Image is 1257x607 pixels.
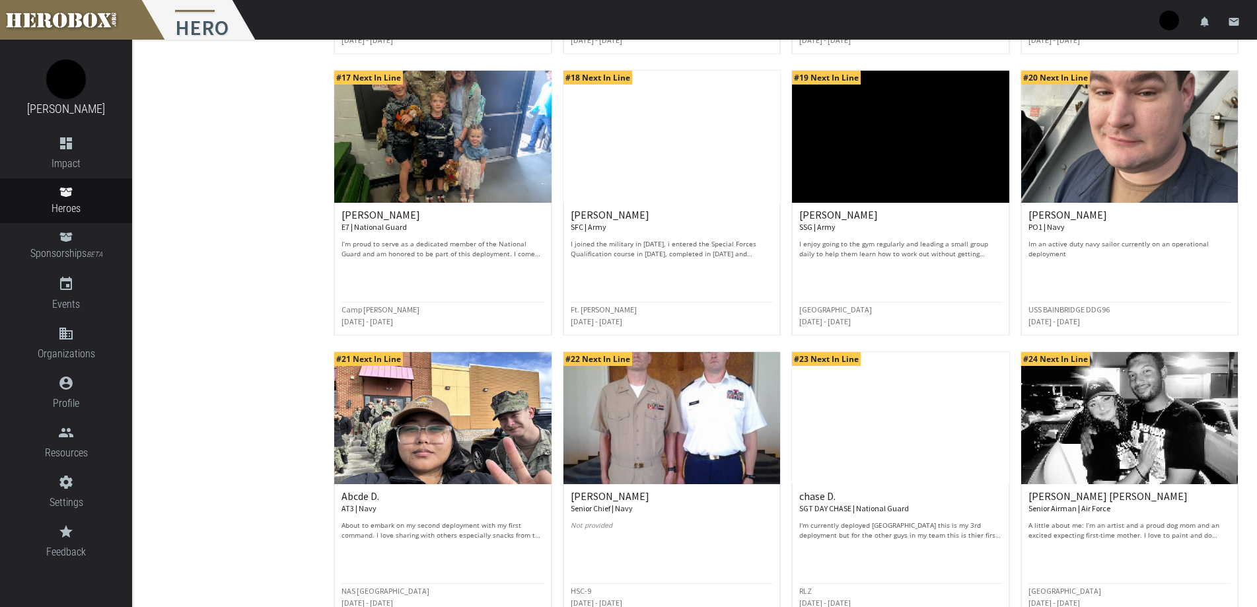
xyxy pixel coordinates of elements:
[1021,70,1239,336] a: #20 Next In Line [PERSON_NAME] PO1 | Navy Im an active duty navy sailor currently on an operation...
[799,239,1001,259] p: I enjoy going to the gym regularly and leading a small group daily to help them learn how to work...
[341,586,429,596] small: NAS [GEOGRAPHIC_DATA]
[27,102,105,116] a: [PERSON_NAME]
[1028,520,1231,540] p: A little about me: I’m an artist and a proud dog mom and an excited expecting first-time mother. ...
[1021,352,1090,366] span: #24 Next In Line
[799,304,872,314] small: [GEOGRAPHIC_DATA]
[1159,11,1179,30] img: user-image
[571,586,591,596] small: HSC-9
[1028,239,1231,259] p: Im an active duty navy sailor currently on an operational deployment
[563,352,632,366] span: #22 Next In Line
[341,222,407,232] small: E7 | National Guard
[571,35,622,45] small: [DATE] - [DATE]
[571,503,633,513] small: Senior Chief | Navy
[571,520,773,540] p: Not provided
[1021,71,1090,85] span: #20 Next In Line
[341,520,544,540] p: About to embark on my second deployment with my first command. I love sharing with others especia...
[1028,491,1231,514] h6: [PERSON_NAME] [PERSON_NAME]
[571,239,773,259] p: I joined the military in [DATE], i entered the Special Forces Qualification course in [DATE], com...
[1028,222,1065,232] small: PO1 | Navy
[334,70,552,336] a: #17 Next In Line [PERSON_NAME] E7 | National Guard I’m proud to serve as a dedicated member of th...
[1028,503,1110,513] small: Senior Airman | Air Force
[792,71,861,85] span: #19 Next In Line
[1228,16,1240,28] i: email
[571,209,773,232] h6: [PERSON_NAME]
[341,503,377,513] small: AT3 | Navy
[1028,304,1110,314] small: USS BAINBRIDGE DDG96
[799,520,1001,540] p: I'm currently deployed [GEOGRAPHIC_DATA] this is my 3rd deployment but for the other guys in my t...
[571,491,773,514] h6: [PERSON_NAME]
[334,352,403,366] span: #21 Next In Line
[791,70,1009,336] a: #19 Next In Line [PERSON_NAME] SSG | Army I enjoy going to the gym regularly and leading a small ...
[792,352,861,366] span: #23 Next In Line
[1028,35,1080,45] small: [DATE] - [DATE]
[799,503,909,513] small: SGT DAY CHASE | National Guard
[341,35,393,45] small: [DATE] - [DATE]
[571,316,622,326] small: [DATE] - [DATE]
[1028,316,1080,326] small: [DATE] - [DATE]
[341,239,544,259] p: I’m proud to serve as a dedicated member of the National Guard and am honored to be part of this ...
[799,491,1001,514] h6: chase D.
[341,304,419,314] small: Camp [PERSON_NAME]
[799,222,836,232] small: SSG | Army
[799,209,1001,232] h6: [PERSON_NAME]
[87,250,102,259] small: BETA
[563,70,781,336] a: #18 Next In Line [PERSON_NAME] SFC | Army I joined the military in [DATE], i entered the Special ...
[341,209,544,232] h6: [PERSON_NAME]
[799,586,812,596] small: RLZ
[341,316,393,326] small: [DATE] - [DATE]
[1028,586,1101,596] small: [GEOGRAPHIC_DATA]
[799,35,851,45] small: [DATE] - [DATE]
[571,222,606,232] small: SFC | Army
[334,71,403,85] span: #17 Next In Line
[571,304,637,314] small: Ft. [PERSON_NAME]
[1199,16,1211,28] i: notifications
[563,71,632,85] span: #18 Next In Line
[341,491,544,514] h6: Abcde D.
[799,316,851,326] small: [DATE] - [DATE]
[46,59,86,99] img: image
[1028,209,1231,232] h6: [PERSON_NAME]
